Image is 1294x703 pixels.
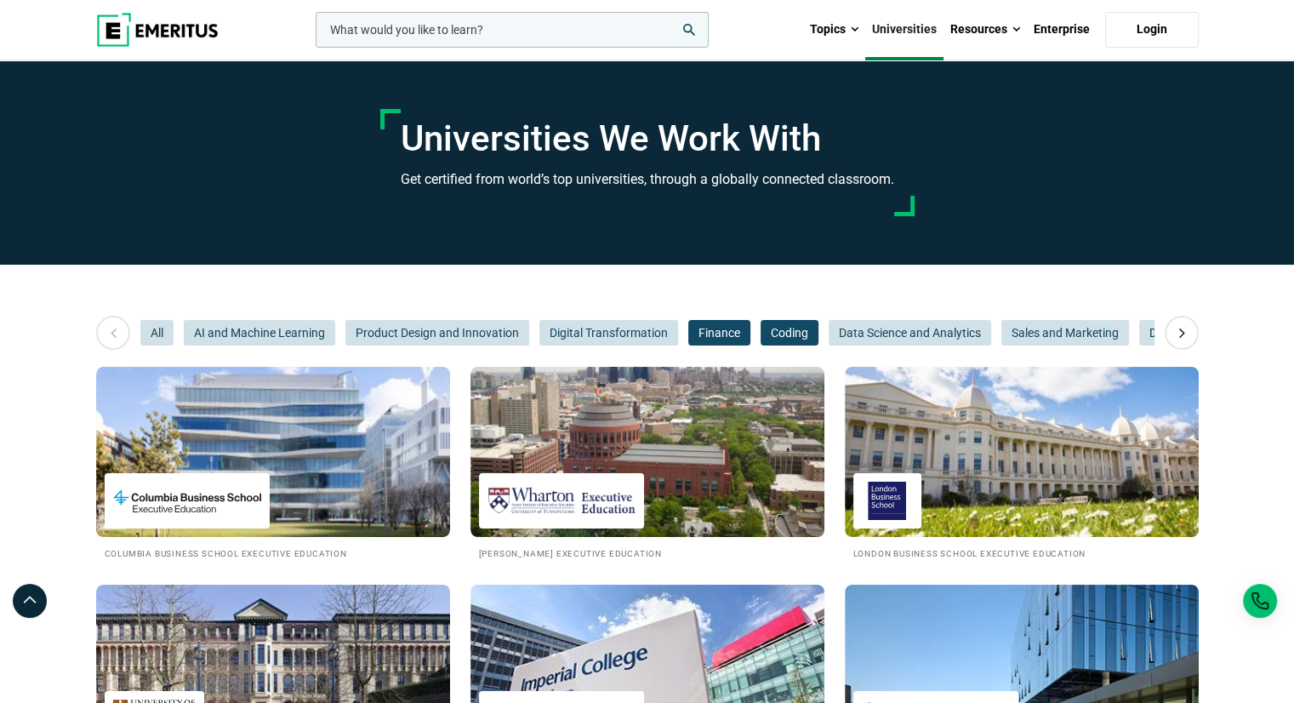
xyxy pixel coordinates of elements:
h2: London Business School Executive Education [853,546,1190,560]
img: Universities We Work With [470,367,824,537]
h1: Universities We Work With [401,117,894,160]
h2: [PERSON_NAME] Executive Education [479,546,816,560]
button: Coding [761,320,818,346]
button: Finance [688,320,750,346]
a: Universities We Work With Columbia Business School Executive Education Columbia Business School E... [96,367,450,560]
img: Columbia Business School Executive Education [113,482,261,520]
img: Wharton Executive Education [487,482,636,520]
img: London Business School Executive Education [862,482,913,520]
h3: Get certified from world’s top universities, through a globally connected classroom. [401,169,894,191]
a: Universities We Work With Wharton Executive Education [PERSON_NAME] Executive Education [470,367,824,560]
a: Login [1105,12,1199,48]
button: Sales and Marketing [1001,320,1129,346]
img: Universities We Work With [845,367,1199,537]
button: AI and Machine Learning [184,320,335,346]
button: Digital Transformation [539,320,678,346]
img: Universities We Work With [96,367,450,537]
button: All [140,320,174,346]
button: Data Science and Analytics [829,320,991,346]
input: woocommerce-product-search-field-0 [316,12,709,48]
a: Universities We Work With London Business School Executive Education London Business School Execu... [845,367,1199,560]
button: Digital Marketing [1139,320,1249,346]
h2: Columbia Business School Executive Education [105,546,442,560]
button: Product Design and Innovation [345,320,529,346]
